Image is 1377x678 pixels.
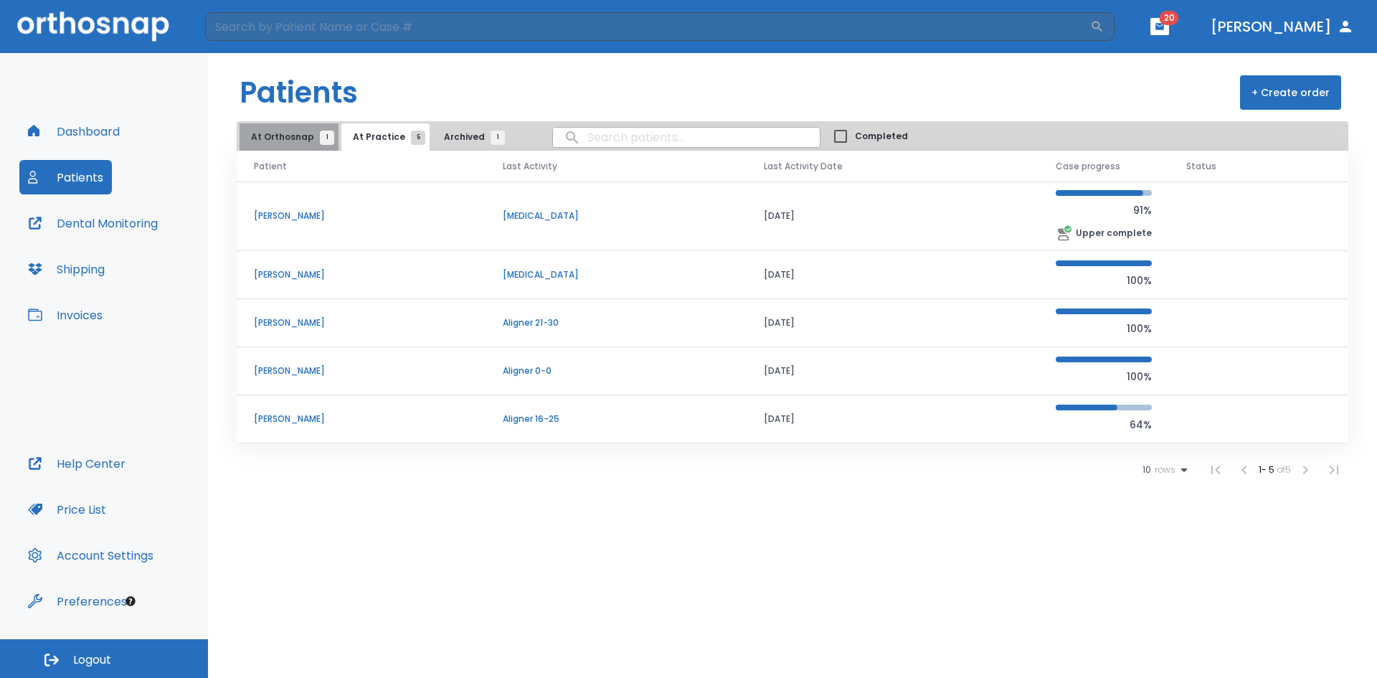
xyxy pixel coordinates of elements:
span: At Orthosnap [251,131,327,143]
span: At Practice [353,131,418,143]
button: Patients [19,160,112,194]
span: Logout [73,652,111,668]
span: Last Activity Date [764,160,843,173]
p: [PERSON_NAME] [254,209,468,222]
div: Tooltip anchor [124,595,137,608]
span: 20 [1160,11,1179,25]
button: + Create order [1240,75,1341,110]
p: Upper complete [1076,227,1152,240]
span: 1 [491,131,505,145]
td: [DATE] [747,347,1038,395]
span: rows [1151,465,1175,475]
input: search [553,123,820,151]
span: Status [1186,160,1216,173]
button: Price List [19,492,115,527]
button: Account Settings [19,538,162,573]
p: 100% [1056,272,1152,289]
img: Orthosnap [17,11,169,41]
p: [PERSON_NAME] [254,364,468,377]
p: [MEDICAL_DATA] [503,209,729,222]
p: 100% [1056,368,1152,385]
p: 91% [1056,202,1152,219]
span: Archived [444,131,498,143]
span: 1 - 5 [1259,463,1277,476]
p: [PERSON_NAME] [254,316,468,329]
h1: Patients [240,71,358,114]
td: [DATE] [747,299,1038,347]
span: Patient [254,160,287,173]
p: Aligner 16-25 [503,413,729,425]
td: [DATE] [747,182,1038,251]
span: 10 [1142,465,1151,475]
button: Help Center [19,446,134,481]
button: Preferences [19,584,136,618]
p: 100% [1056,320,1152,337]
span: Case progress [1056,160,1120,173]
button: Dashboard [19,114,128,149]
button: [PERSON_NAME] [1205,14,1360,39]
div: tabs [240,123,512,151]
span: Completed [855,130,908,143]
td: [DATE] [747,395,1038,443]
span: 5 [411,131,425,145]
p: [MEDICAL_DATA] [503,268,729,281]
span: 1 [320,131,334,145]
td: [DATE] [747,251,1038,299]
span: of 5 [1277,463,1291,476]
p: [PERSON_NAME] [254,413,468,425]
span: Last Activity [503,160,557,173]
button: Shipping [19,252,113,286]
button: Invoices [19,298,111,332]
input: Search by Patient Name or Case # [205,12,1090,41]
p: Aligner 0-0 [503,364,729,377]
p: [PERSON_NAME] [254,268,468,281]
button: Dental Monitoring [19,206,166,240]
p: Aligner 21-30 [503,316,729,329]
p: 64% [1056,416,1152,433]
